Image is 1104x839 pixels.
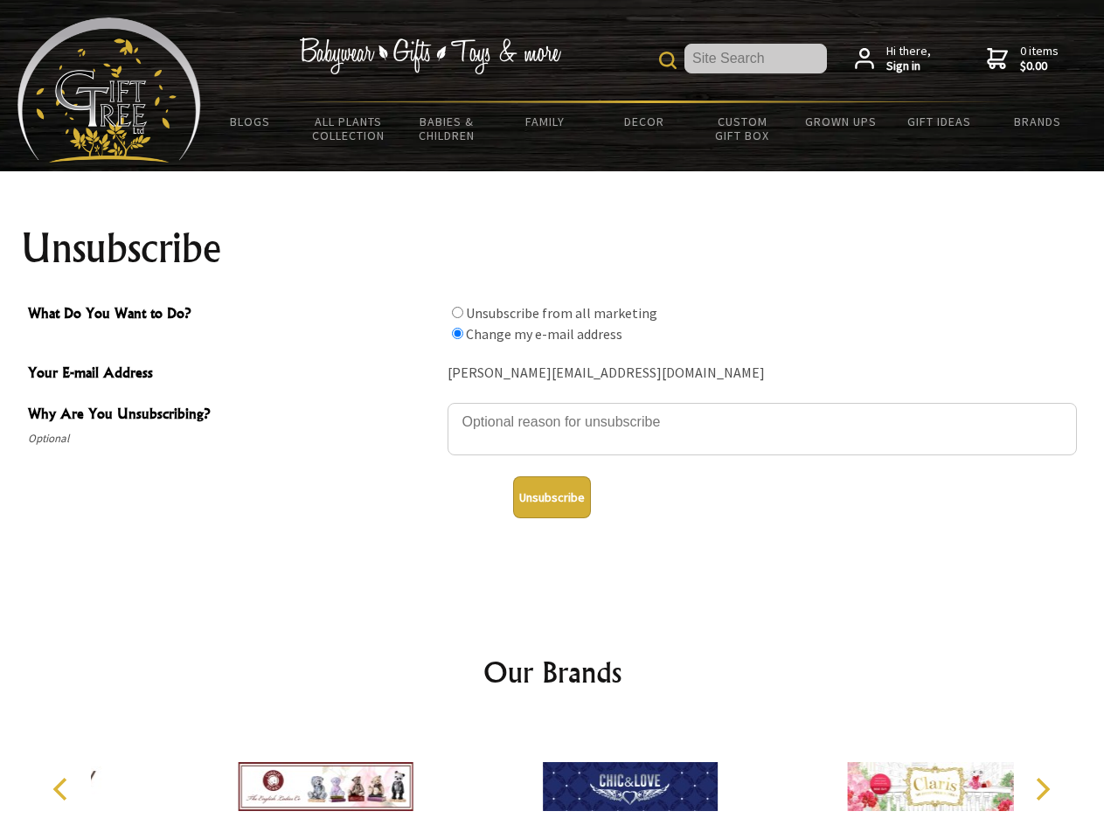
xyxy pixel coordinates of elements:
[886,44,931,74] span: Hi there,
[684,44,827,73] input: Site Search
[890,103,989,140] a: Gift Ideas
[28,302,439,328] span: What Do You Want to Do?
[659,52,677,69] img: product search
[886,59,931,74] strong: Sign in
[1023,770,1061,808] button: Next
[448,403,1077,455] textarea: Why Are You Unsubscribing?
[466,325,622,343] label: Change my e-mail address
[35,651,1070,693] h2: Our Brands
[448,360,1077,387] div: [PERSON_NAME][EMAIL_ADDRESS][DOMAIN_NAME]
[1020,43,1059,74] span: 0 items
[300,103,399,154] a: All Plants Collection
[44,770,82,808] button: Previous
[987,44,1059,74] a: 0 items$0.00
[452,328,463,339] input: What Do You Want to Do?
[693,103,792,154] a: Custom Gift Box
[17,17,201,163] img: Babyware - Gifts - Toys and more...
[299,38,561,74] img: Babywear - Gifts - Toys & more
[398,103,496,154] a: Babies & Children
[513,476,591,518] button: Unsubscribe
[496,103,595,140] a: Family
[1020,59,1059,74] strong: $0.00
[594,103,693,140] a: Decor
[28,428,439,449] span: Optional
[21,227,1084,269] h1: Unsubscribe
[989,103,1087,140] a: Brands
[452,307,463,318] input: What Do You Want to Do?
[28,362,439,387] span: Your E-mail Address
[791,103,890,140] a: Grown Ups
[466,304,657,322] label: Unsubscribe from all marketing
[28,403,439,428] span: Why Are You Unsubscribing?
[855,44,931,74] a: Hi there,Sign in
[201,103,300,140] a: BLOGS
